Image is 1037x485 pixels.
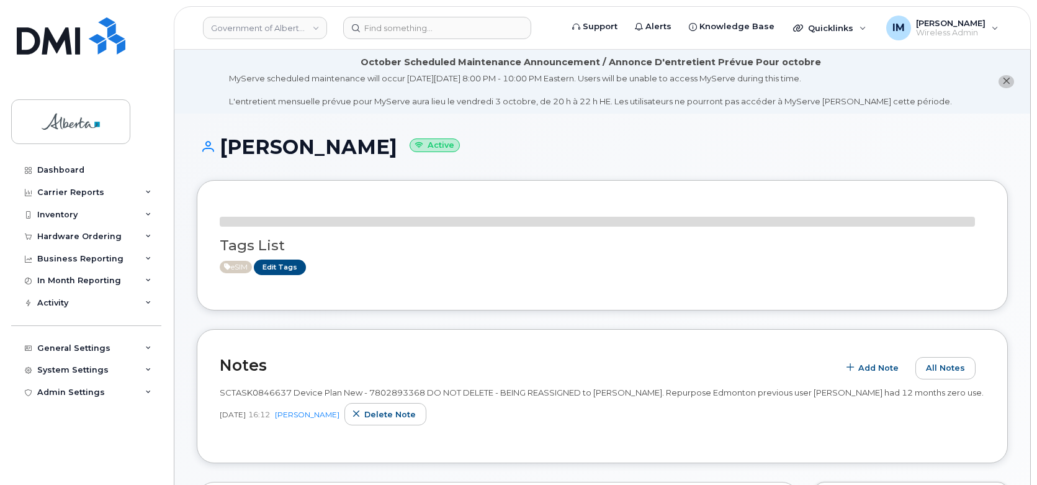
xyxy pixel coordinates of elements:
h1: [PERSON_NAME] [197,136,1008,158]
h3: Tags List [220,238,985,253]
button: All Notes [915,357,976,379]
small: Active [410,138,460,153]
span: Delete note [364,409,416,420]
button: close notification [999,75,1014,88]
span: [DATE] [220,409,246,420]
span: Active [220,261,252,273]
div: October Scheduled Maintenance Announcement / Annonce D'entretient Prévue Pour octobre [361,56,821,69]
a: Edit Tags [254,260,306,275]
span: 16:12 [248,409,270,420]
button: Add Note [838,357,909,379]
span: SCTASK0846637 Device Plan New - 7802893368 DO NOT DELETE - BEING REASSIGNED to [PERSON_NAME]. Rep... [220,388,984,397]
span: Add Note [858,362,899,374]
div: MyServe scheduled maintenance will occur [DATE][DATE] 8:00 PM - 10:00 PM Eastern. Users will be u... [229,73,952,107]
h2: Notes [220,356,832,374]
span: All Notes [926,362,965,374]
a: [PERSON_NAME] [275,410,339,419]
button: Delete note [344,403,426,425]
